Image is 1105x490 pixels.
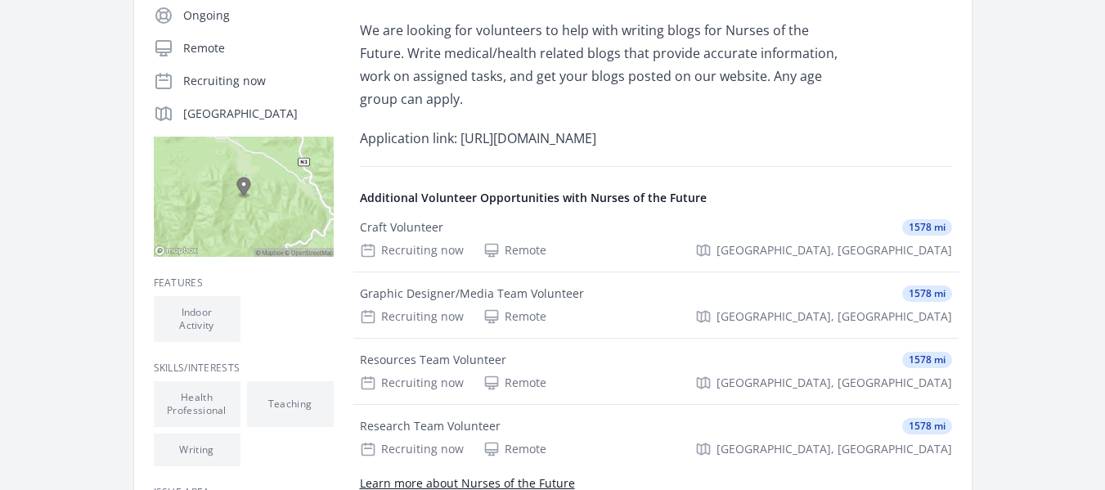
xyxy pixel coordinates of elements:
img: Map [154,137,334,257]
span: [GEOGRAPHIC_DATA], [GEOGRAPHIC_DATA] [716,242,952,258]
li: Indoor Activity [154,296,240,342]
p: Application link: [URL][DOMAIN_NAME] [360,127,838,150]
a: Research Team Volunteer 1578 mi Recruiting now Remote [GEOGRAPHIC_DATA], [GEOGRAPHIC_DATA] [353,405,959,470]
p: Recruiting now [183,73,334,89]
h3: Features [154,276,334,290]
div: Remote [483,242,546,258]
h3: Skills/Interests [154,362,334,375]
h4: Additional Volunteer Opportunities with Nurses of the Future [360,190,952,206]
p: Ongoing [183,7,334,24]
span: [GEOGRAPHIC_DATA], [GEOGRAPHIC_DATA] [716,441,952,457]
span: [GEOGRAPHIC_DATA], [GEOGRAPHIC_DATA] [716,375,952,391]
p: We are looking for volunteers to help with writing blogs for Nurses of the Future. Write medical/... [360,19,838,110]
span: 1578 mi [902,219,952,236]
li: Teaching [247,381,334,427]
div: Recruiting now [360,308,464,325]
div: Recruiting now [360,441,464,457]
span: 1578 mi [902,285,952,302]
a: Resources Team Volunteer 1578 mi Recruiting now Remote [GEOGRAPHIC_DATA], [GEOGRAPHIC_DATA] [353,339,959,404]
div: Graphic Designer/Media Team Volunteer [360,285,584,302]
li: Writing [154,434,240,466]
span: 1578 mi [902,418,952,434]
div: Recruiting now [360,375,464,391]
li: Health Professional [154,381,240,427]
div: Research Team Volunteer [360,418,501,434]
div: Remote [483,441,546,457]
div: Craft Volunteer [360,219,443,236]
p: [GEOGRAPHIC_DATA] [183,106,334,122]
p: Remote [183,40,334,56]
span: 1578 mi [902,352,952,368]
div: Remote [483,308,546,325]
div: Remote [483,375,546,391]
a: Craft Volunteer 1578 mi Recruiting now Remote [GEOGRAPHIC_DATA], [GEOGRAPHIC_DATA] [353,206,959,272]
div: Resources Team Volunteer [360,352,506,368]
span: [GEOGRAPHIC_DATA], [GEOGRAPHIC_DATA] [716,308,952,325]
a: Graphic Designer/Media Team Volunteer 1578 mi Recruiting now Remote [GEOGRAPHIC_DATA], [GEOGRAPHI... [353,272,959,338]
div: Recruiting now [360,242,464,258]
